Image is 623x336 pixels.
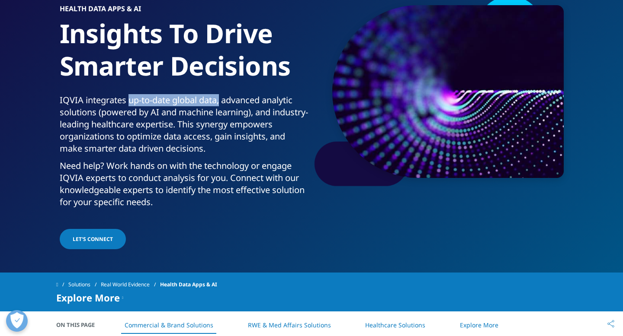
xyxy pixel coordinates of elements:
[56,320,104,329] span: On This Page
[60,229,126,249] a: Let's Connect
[68,277,101,292] a: Solutions
[60,160,308,213] p: Need help? Work hands on with the technology or engage IQVIA experts to conduct analysis for you....
[160,277,217,292] span: Health Data Apps & AI
[73,235,113,243] span: Let's Connect
[6,310,28,332] button: Open Preferences
[365,321,425,329] a: Healthcare Solutions
[60,5,308,17] h6: Health Data APPS & AI
[332,5,564,178] img: 2058_wave-flow-and-data-radar-stream.jpg
[248,321,331,329] a: RWE & Med Affairs Solutions
[60,94,308,160] p: IQVIA integrates up-to-date global data, advanced analytic solutions (powered by AI and machine l...
[125,321,213,329] a: Commercial & Brand Solutions
[60,17,308,94] h1: Insights To Drive Smarter Decisions
[56,292,120,303] span: Explore More
[101,277,160,292] a: Real World Evidence
[460,321,498,329] a: Explore More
